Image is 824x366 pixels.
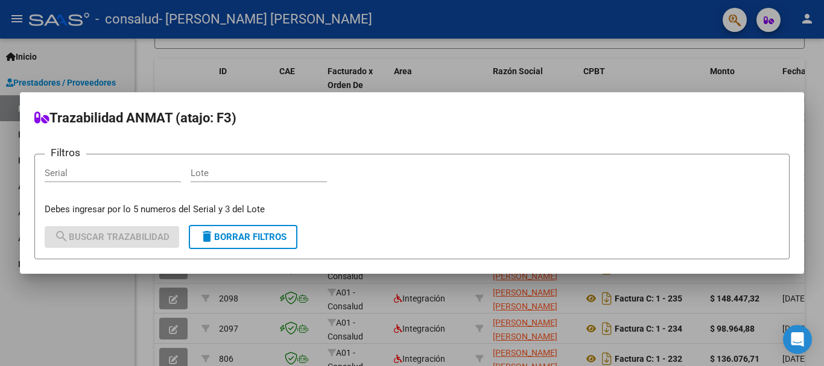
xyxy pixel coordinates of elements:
[783,325,812,354] div: Open Intercom Messenger
[200,229,214,244] mat-icon: delete
[34,107,790,130] h2: Trazabilidad ANMAT (atajo: F3)
[45,145,86,160] h3: Filtros
[189,225,297,249] button: Borrar Filtros
[45,203,779,216] p: Debes ingresar por lo 5 numeros del Serial y 3 del Lote
[54,229,69,244] mat-icon: search
[54,232,170,242] span: Buscar Trazabilidad
[45,226,179,248] button: Buscar Trazabilidad
[200,232,287,242] span: Borrar Filtros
